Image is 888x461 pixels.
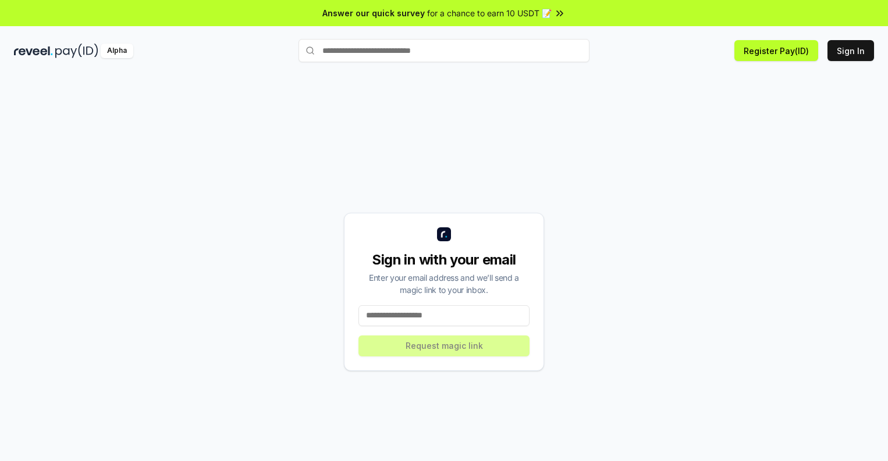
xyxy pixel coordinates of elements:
div: Alpha [101,44,133,58]
button: Sign In [827,40,874,61]
div: Enter your email address and we’ll send a magic link to your inbox. [358,271,530,296]
img: reveel_dark [14,44,53,58]
div: Sign in with your email [358,251,530,269]
span: for a chance to earn 10 USDT 📝 [427,7,552,19]
img: logo_small [437,227,451,241]
button: Register Pay(ID) [734,40,818,61]
img: pay_id [55,44,98,58]
span: Answer our quick survey [322,7,425,19]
